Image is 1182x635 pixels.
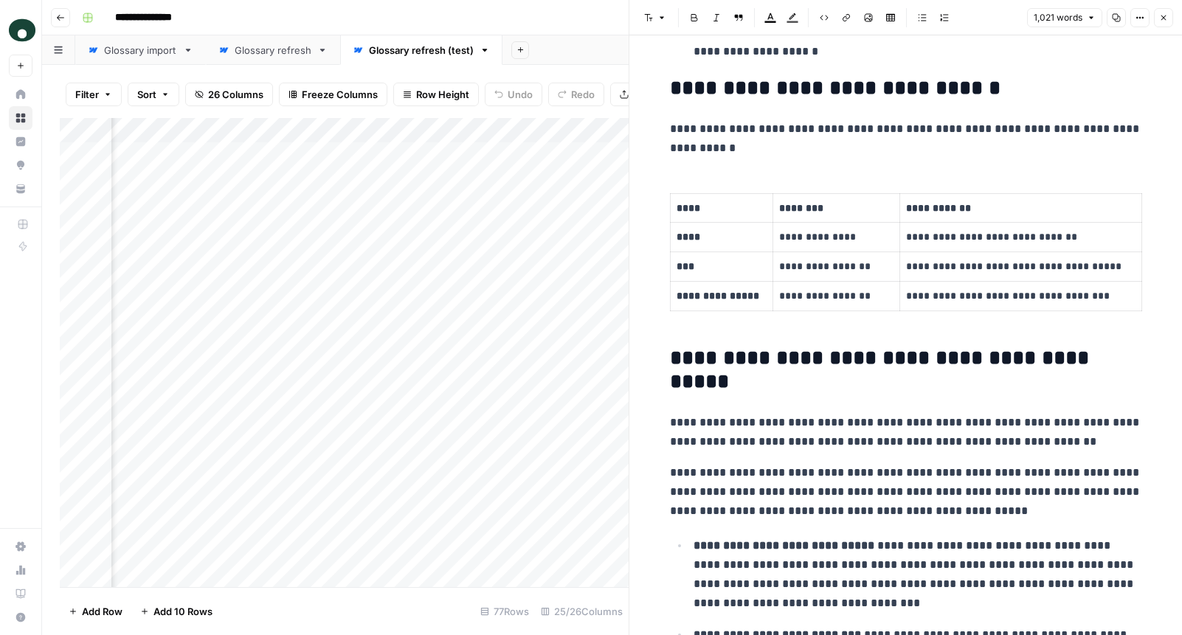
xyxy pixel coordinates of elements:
[1034,11,1082,24] span: 1,021 words
[508,87,533,102] span: Undo
[571,87,595,102] span: Redo
[9,535,32,558] a: Settings
[1027,8,1102,27] button: 1,021 words
[416,87,469,102] span: Row Height
[131,600,221,623] button: Add 10 Rows
[153,604,212,619] span: Add 10 Rows
[9,106,32,130] a: Browse
[9,558,32,582] a: Usage
[185,83,273,106] button: 26 Columns
[60,600,131,623] button: Add Row
[369,43,474,58] div: Glossary refresh (test)
[82,604,122,619] span: Add Row
[128,83,179,106] button: Sort
[75,35,206,65] a: Glossary import
[75,87,99,102] span: Filter
[9,83,32,106] a: Home
[279,83,387,106] button: Freeze Columns
[474,600,535,623] div: 77 Rows
[206,35,340,65] a: Glossary refresh
[548,83,604,106] button: Redo
[9,177,32,201] a: Your Data
[104,43,177,58] div: Glossary import
[9,12,32,49] button: Workspace: Oyster
[302,87,378,102] span: Freeze Columns
[535,600,629,623] div: 25/26 Columns
[208,87,263,102] span: 26 Columns
[393,83,479,106] button: Row Height
[9,130,32,153] a: Insights
[340,35,502,65] a: Glossary refresh (test)
[9,582,32,605] a: Learning Hub
[485,83,542,106] button: Undo
[66,83,122,106] button: Filter
[137,87,156,102] span: Sort
[235,43,311,58] div: Glossary refresh
[9,605,32,629] button: Help + Support
[9,17,35,44] img: Oyster Logo
[9,153,32,177] a: Opportunities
